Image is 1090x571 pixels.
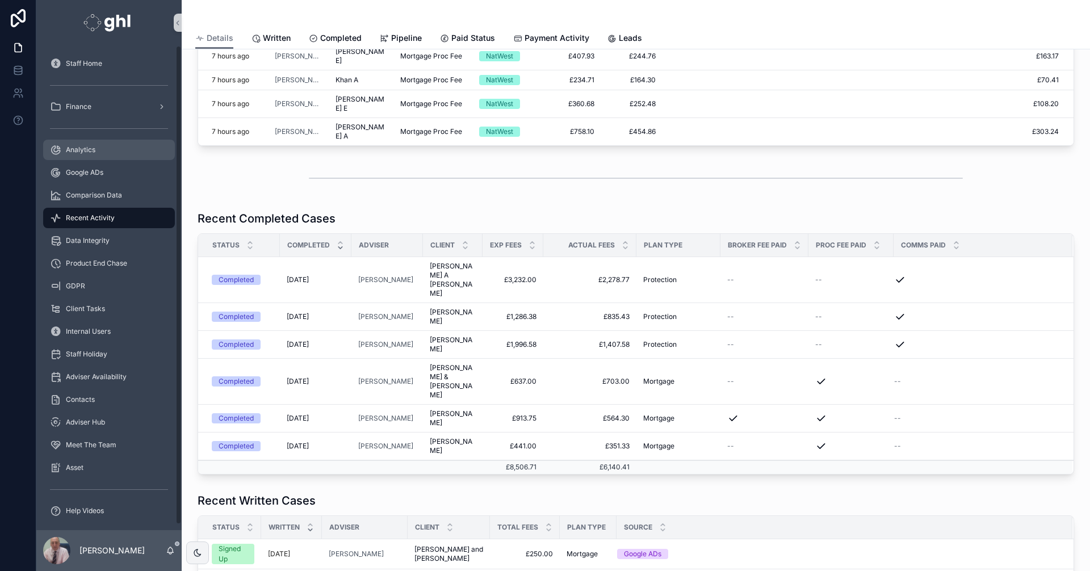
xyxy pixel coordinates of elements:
span: Client Tasks [66,304,105,313]
a: Client Tasks [43,299,175,319]
a: Finance [43,96,175,117]
a: Completed [212,339,273,350]
a: £835.43 [550,312,630,321]
a: Recent Activity [43,208,175,228]
span: [DATE] [287,312,309,321]
a: £250.00 [497,549,553,559]
span: Contacts [66,395,95,404]
span: Data Integrity [66,236,110,245]
a: [PERSON_NAME] [358,340,413,349]
a: Leads [607,28,642,51]
div: Completed [219,312,254,322]
span: Status [212,241,240,250]
div: scrollable content [36,45,182,530]
span: £6,140.41 [599,463,630,471]
span: Source [624,523,652,532]
span: Written [269,523,300,532]
a: Mortgage [643,377,714,386]
span: Mortgage [643,377,674,386]
p: [DATE] [268,549,290,559]
span: [DATE] [287,275,309,284]
a: [PERSON_NAME] [275,75,322,85]
span: [PERSON_NAME] & [PERSON_NAME] [430,363,476,400]
a: Comparison Data [43,185,175,205]
a: -- [727,377,802,386]
a: [PERSON_NAME] [329,549,401,559]
a: £1,286.38 [489,312,536,321]
span: Client [430,241,455,250]
span: Adviser Hub [66,418,105,427]
a: Written [251,28,291,51]
a: [DATE] [287,312,345,321]
div: Completed [219,413,254,423]
p: 7 hours ago [212,99,249,108]
div: Completed [219,275,254,285]
a: [PERSON_NAME] [275,52,322,61]
div: Google ADs [624,549,661,559]
a: [PERSON_NAME] [358,414,413,423]
span: £407.93 [544,52,594,61]
a: £164.30 [608,75,656,85]
span: -- [894,377,901,386]
a: -- [894,414,1059,423]
span: -- [815,275,822,284]
img: App logo [83,14,134,32]
a: -- [727,442,802,451]
a: [PERSON_NAME] [275,127,322,136]
span: -- [894,442,901,451]
span: [PERSON_NAME] [358,442,413,451]
a: 7 hours ago [212,127,261,136]
span: Broker Fee Paid [728,241,787,250]
a: Mortgage Proc Fee [400,75,466,85]
span: -- [894,414,901,423]
span: £637.00 [489,377,536,386]
span: Mortgage [643,414,674,423]
a: GDPR [43,276,175,296]
a: Mortgage Proc Fee [400,127,466,136]
a: [PERSON_NAME] E [336,95,387,113]
a: £3,232.00 [489,275,536,284]
span: -- [727,442,734,451]
span: Analytics [66,145,95,154]
a: [DATE] [287,275,345,284]
span: £441.00 [489,442,536,451]
a: Data Integrity [43,230,175,251]
span: Help Videos [66,506,104,515]
a: [PERSON_NAME] [358,312,416,321]
span: Mortgage Proc Fee [400,52,462,61]
span: [DATE] [287,377,309,386]
a: NatWest [479,99,531,109]
span: Details [207,32,233,44]
span: Staff Holiday [66,350,107,359]
a: £303.24 [663,127,1059,136]
a: Adviser Hub [43,412,175,433]
a: £234.71 [544,75,594,85]
a: [DATE] [287,340,345,349]
a: Mortgage [643,414,714,423]
a: Payment Activity [513,28,589,51]
span: Leads [619,32,642,44]
a: [PERSON_NAME] [358,275,416,284]
a: £244.76 [608,52,656,61]
h1: Recent Written Cases [198,493,316,509]
span: Protection [643,312,677,321]
a: [PERSON_NAME] A [336,123,387,141]
span: £252.48 [608,99,656,108]
span: [PERSON_NAME] [430,437,476,455]
a: Analytics [43,140,175,160]
span: Protection [643,340,677,349]
a: [PERSON_NAME] [358,442,416,451]
span: GDPR [66,282,85,291]
span: [PERSON_NAME] [358,377,413,386]
a: -- [815,312,887,321]
span: Mortgage [567,549,598,559]
span: -- [727,275,734,284]
div: NatWest [486,127,513,137]
a: £1,407.58 [550,340,630,349]
a: £1,996.58 [489,340,536,349]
